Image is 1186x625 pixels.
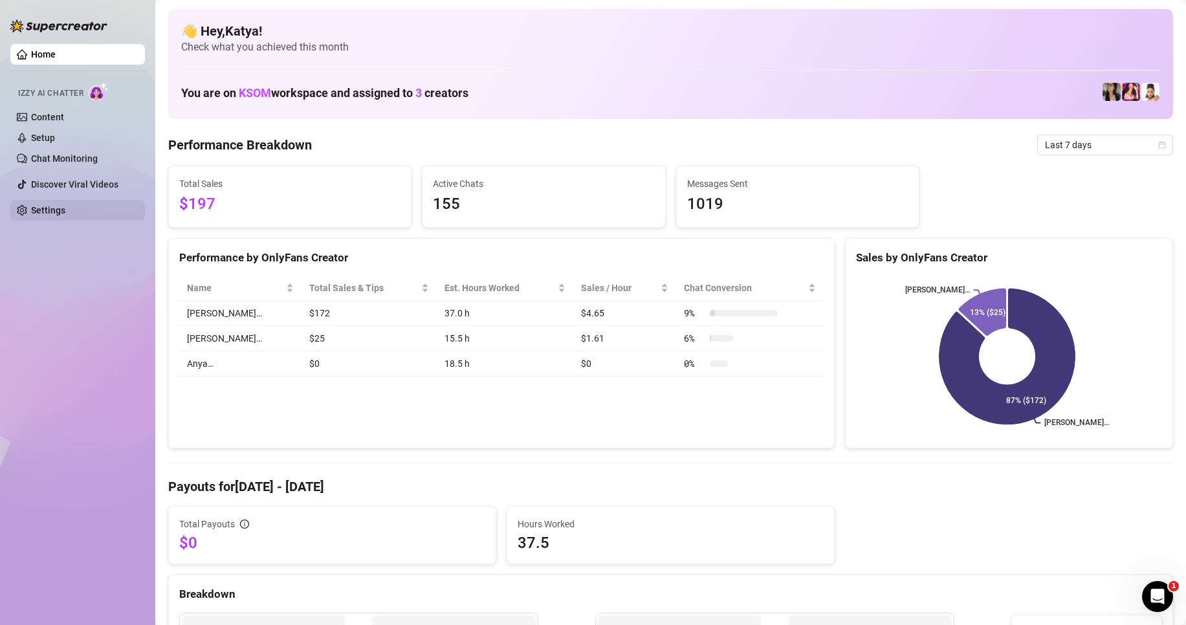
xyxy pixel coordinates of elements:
[433,192,654,217] span: 155
[573,301,676,326] td: $4.65
[302,326,437,351] td: $25
[239,86,271,100] span: KSOM
[18,87,83,100] span: Izzy AI Chatter
[179,192,401,217] span: $197
[89,82,109,101] img: AI Chatter
[179,249,824,267] div: Performance by OnlyFans Creator
[179,351,302,377] td: Anya…
[573,276,676,301] th: Sales / Hour
[1044,419,1109,428] text: [PERSON_NAME]…
[31,112,64,122] a: Content
[684,331,705,345] span: 6 %
[168,477,1173,496] h4: Payouts for [DATE] - [DATE]
[684,356,705,371] span: 0 %
[573,326,676,351] td: $1.61
[179,532,485,553] span: $0
[187,281,283,295] span: Name
[1045,135,1165,155] span: Last 7 days
[437,301,573,326] td: 37.0 h
[181,86,468,100] h1: You are on workspace and assigned to creators
[179,177,401,191] span: Total Sales
[1103,83,1121,101] img: Alex
[905,286,970,295] text: [PERSON_NAME]…
[240,520,249,529] span: info-circle
[10,19,107,32] img: logo-BBDzfeDw.svg
[445,281,555,295] div: Est. Hours Worked
[1158,141,1166,149] span: calendar
[518,517,824,531] span: Hours Worked
[684,306,705,320] span: 9 %
[518,532,824,553] span: 37.5
[1141,83,1159,101] img: Jesse
[687,177,908,191] span: Messages Sent
[31,49,56,60] a: Home
[1142,581,1173,612] iframe: Intercom live chat
[179,326,302,351] td: [PERSON_NAME]…
[415,86,422,100] span: 3
[437,326,573,351] td: 15.5 h
[687,192,908,217] span: 1019
[31,153,98,164] a: Chat Monitoring
[302,276,437,301] th: Total Sales & Tips
[309,281,419,295] span: Total Sales & Tips
[181,22,1160,40] h4: 👋 Hey, Katya !
[302,301,437,326] td: $172
[1122,83,1140,101] img: Anya
[573,351,676,377] td: $0
[168,136,312,154] h4: Performance Breakdown
[684,281,806,295] span: Chat Conversion
[856,249,1162,267] div: Sales by OnlyFans Creator
[179,301,302,326] td: [PERSON_NAME]…
[179,276,302,301] th: Name
[31,133,55,143] a: Setup
[676,276,824,301] th: Chat Conversion
[181,40,1160,54] span: Check what you achieved this month
[179,517,235,531] span: Total Payouts
[31,205,65,215] a: Settings
[437,351,573,377] td: 18.5 h
[31,179,118,190] a: Discover Viral Videos
[302,351,437,377] td: $0
[581,281,658,295] span: Sales / Hour
[1169,581,1179,591] span: 1
[179,586,1162,603] div: Breakdown
[433,177,654,191] span: Active Chats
